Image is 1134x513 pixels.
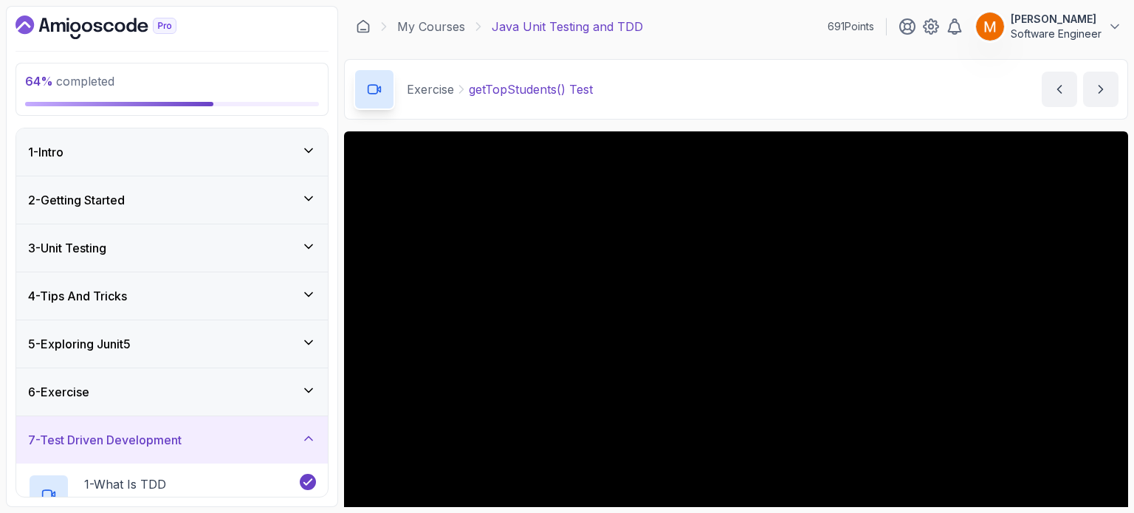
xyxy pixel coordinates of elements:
p: getTopStudents() Test [469,80,593,98]
a: Dashboard [356,19,371,34]
button: 4-Tips And Tricks [16,272,328,320]
button: 2-Getting Started [16,176,328,224]
h3: 1 - Intro [28,143,63,161]
h3: 6 - Exercise [28,383,89,401]
a: Dashboard [16,16,210,39]
span: completed [25,74,114,89]
button: 3-Unit Testing [16,224,328,272]
span: 64 % [25,74,53,89]
p: Exercise [407,80,454,98]
button: 7-Test Driven Development [16,416,328,464]
p: Java Unit Testing and TDD [492,18,643,35]
button: 5-Exploring Junit5 [16,320,328,368]
button: 1-Intro [16,128,328,176]
h3: 5 - Exploring Junit5 [28,335,131,353]
h3: 2 - Getting Started [28,191,125,209]
button: next content [1083,72,1118,107]
h3: 7 - Test Driven Development [28,431,182,449]
a: My Courses [397,18,465,35]
p: 1 - What Is TDD [84,475,166,493]
p: [PERSON_NAME] [1011,12,1102,27]
h3: 3 - Unit Testing [28,239,106,257]
img: user profile image [976,13,1004,41]
h3: 4 - Tips And Tricks [28,287,127,305]
p: Software Engineer [1011,27,1102,41]
p: 691 Points [828,19,874,34]
button: 6-Exercise [16,368,328,416]
button: user profile image[PERSON_NAME]Software Engineer [975,12,1122,41]
button: previous content [1042,72,1077,107]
